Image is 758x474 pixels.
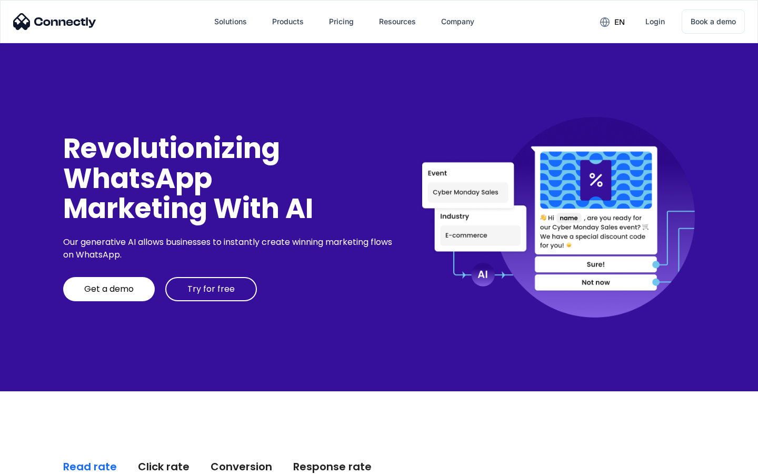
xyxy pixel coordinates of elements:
div: en [614,15,625,29]
div: Solutions [206,9,255,34]
div: Resources [371,9,424,34]
div: Revolutionizing WhatsApp Marketing With AI [63,133,396,224]
a: Pricing [321,9,362,34]
div: Solutions [214,14,247,29]
div: Pricing [329,14,354,29]
div: Response rate [293,459,372,474]
div: Conversion [211,459,272,474]
div: Click rate [138,459,189,474]
ul: Language list [21,456,63,470]
a: Try for free [165,277,257,301]
div: Our generative AI allows businesses to instantly create winning marketing flows on WhatsApp. [63,236,396,261]
a: Get a demo [63,277,155,301]
a: Book a demo [682,9,745,34]
div: en [592,14,633,29]
aside: Language selected: English [11,456,63,470]
div: Resources [379,14,416,29]
div: Company [441,14,474,29]
div: Products [272,14,304,29]
div: Read rate [63,459,117,474]
img: Connectly Logo [13,13,96,30]
div: Get a demo [84,284,134,294]
div: Try for free [187,284,235,294]
div: Login [645,14,665,29]
div: Company [433,9,483,34]
a: Login [637,9,673,34]
div: Products [264,9,312,34]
